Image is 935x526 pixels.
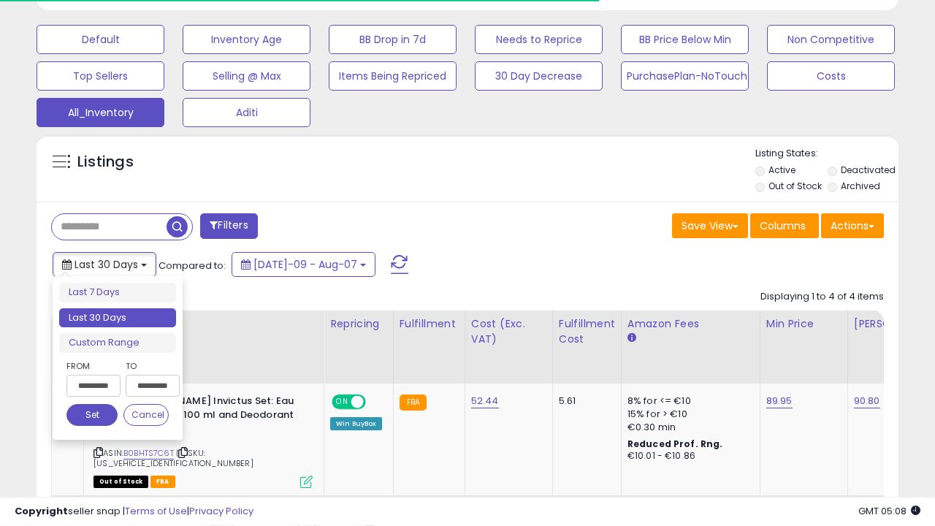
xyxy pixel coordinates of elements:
[364,396,387,408] span: OFF
[621,61,749,91] button: PurchasePlan-NoTouch
[93,394,313,487] div: ASIN:
[15,504,68,518] strong: Copyright
[183,25,310,54] button: Inventory Age
[37,61,164,91] button: Top Sellers
[475,25,603,54] button: Needs to Reprice
[183,98,310,127] button: Aditi
[627,408,749,421] div: 15% for > €10
[66,359,118,373] label: From
[330,417,382,430] div: Win BuyBox
[59,308,176,328] li: Last 30 Days
[766,316,841,332] div: Min Price
[333,396,351,408] span: ON
[768,164,795,176] label: Active
[66,404,118,426] button: Set
[329,25,457,54] button: BB Drop in 7d
[760,290,884,304] div: Displaying 1 to 4 of 4 items
[123,404,169,426] button: Cancel
[126,394,304,439] b: [PERSON_NAME] Invictus Set: Eau de Toilette 100 ml and Deodorant 100 ml
[253,257,357,272] span: [DATE]-09 - Aug-07
[125,504,187,518] a: Terms of Use
[232,252,375,277] button: [DATE]-09 - Aug-07
[59,333,176,353] li: Custom Range
[150,476,175,488] span: FBA
[760,218,806,233] span: Columns
[627,394,749,408] div: 8% for <= €10
[37,25,164,54] button: Default
[37,98,164,127] button: All_Inventory
[77,152,134,172] h5: Listings
[189,504,253,518] a: Privacy Policy
[627,316,754,332] div: Amazon Fees
[471,316,546,347] div: Cost (Exc. VAT)
[75,257,138,272] span: Last 30 Days
[841,180,880,192] label: Archived
[858,504,920,518] span: 2025-09-7 05:08 GMT
[475,61,603,91] button: 30 Day Decrease
[183,61,310,91] button: Selling @ Max
[123,447,174,460] a: B0BHTS7C6T
[330,316,387,332] div: Repricing
[93,476,148,488] span: All listings that are currently out of stock and unavailable for purchase on Amazon
[329,61,457,91] button: Items Being Repriced
[627,332,636,345] small: Amazon Fees.
[821,213,884,238] button: Actions
[59,283,176,302] li: Last 7 Days
[90,316,318,332] div: Title
[159,259,226,272] span: Compared to:
[559,316,615,347] div: Fulfillment Cost
[53,252,156,277] button: Last 30 Days
[750,213,819,238] button: Columns
[854,394,880,408] a: 90.80
[126,359,169,373] label: To
[766,394,793,408] a: 89.95
[471,394,499,408] a: 52.44
[93,447,253,469] span: | SKU: [US_VEHICLE_IDENTIFICATION_NUMBER]
[627,421,749,434] div: €0.30 min
[200,213,257,239] button: Filters
[755,147,898,161] p: Listing States:
[841,164,896,176] label: Deactivated
[767,61,895,91] button: Costs
[768,180,822,192] label: Out of Stock
[559,394,610,408] div: 5.61
[400,394,427,411] small: FBA
[767,25,895,54] button: Non Competitive
[627,450,749,462] div: €10.01 - €10.86
[621,25,749,54] button: BB Price Below Min
[672,213,748,238] button: Save View
[15,505,253,519] div: seller snap | |
[400,316,459,332] div: Fulfillment
[627,438,723,450] b: Reduced Prof. Rng.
